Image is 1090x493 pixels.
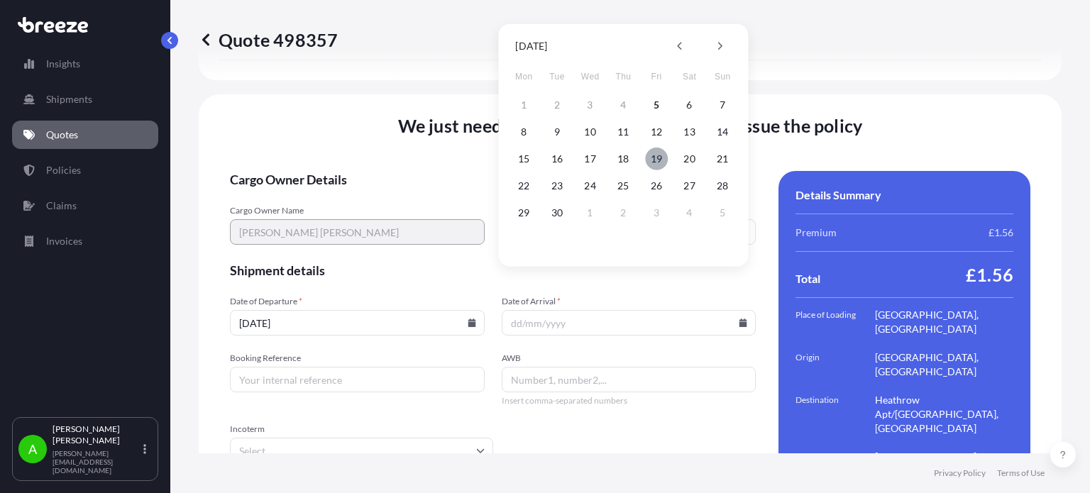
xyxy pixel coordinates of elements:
a: Invoices [12,227,158,255]
button: 5 [711,201,734,224]
button: 1 [579,201,602,224]
button: 5 [645,94,668,116]
button: 27 [678,175,701,197]
button: 21 [711,148,734,170]
span: Cargo Owner Name [230,205,485,216]
input: dd/mm/yyyy [502,310,756,336]
span: [GEOGRAPHIC_DATA], [GEOGRAPHIC_DATA] [875,450,1013,478]
a: Shipments [12,85,158,113]
button: 18 [612,148,634,170]
span: Cargo Owner Details [230,171,756,188]
button: 12 [645,121,668,143]
button: 2 [612,201,634,224]
button: 9 [546,121,568,143]
span: £1.56 [966,263,1013,286]
button: 7 [711,94,734,116]
p: Shipments [46,92,92,106]
span: Saturday [677,62,703,91]
span: Insert comma-separated numbers [502,395,756,406]
p: Quote 498357 [199,28,338,51]
button: 16 [546,148,568,170]
span: [GEOGRAPHIC_DATA], [GEOGRAPHIC_DATA] [875,308,1013,336]
span: We just need a few more details before we issue the policy [398,114,863,137]
a: Policies [12,156,158,184]
span: Date of Arrival [502,296,756,307]
button: 25 [612,175,634,197]
span: [GEOGRAPHIC_DATA], [GEOGRAPHIC_DATA] [875,350,1013,379]
p: Quotes [46,128,78,142]
span: Monday [511,62,536,91]
input: dd/mm/yyyy [230,310,485,336]
span: Place of Loading [796,308,875,336]
p: Insights [46,57,80,71]
span: Thursday [610,62,636,91]
span: Tuesday [544,62,570,91]
button: 22 [512,175,535,197]
button: 30 [546,201,568,224]
a: Quotes [12,121,158,149]
span: A [28,442,37,456]
button: 23 [546,175,568,197]
button: 10 [579,121,602,143]
button: 8 [512,121,535,143]
span: Total [796,272,820,286]
a: Claims [12,192,158,220]
button: 20 [678,148,701,170]
div: [DATE] [515,38,547,55]
span: £1.56 [989,226,1013,240]
p: Policies [46,163,81,177]
button: 29 [512,201,535,224]
span: Heathrow Apt/[GEOGRAPHIC_DATA], [GEOGRAPHIC_DATA] [875,393,1013,436]
p: Claims [46,199,77,213]
button: 24 [579,175,602,197]
span: Place of Delivery [796,450,875,478]
p: [PERSON_NAME] [PERSON_NAME] [53,423,141,446]
span: Date of Departure [230,296,485,307]
a: Terms of Use [997,467,1045,479]
button: 13 [678,121,701,143]
button: 4 [678,201,701,224]
span: Destination [796,393,875,436]
span: Premium [796,226,837,240]
span: Wednesday [578,62,603,91]
button: 6 [678,94,701,116]
span: Booking Reference [230,353,485,364]
button: 19 [645,148,668,170]
p: Invoices [46,234,82,248]
span: Details Summary [796,188,881,202]
button: 11 [612,121,634,143]
span: AWB [502,353,756,364]
button: 14 [711,121,734,143]
button: 28 [711,175,734,197]
a: Privacy Policy [934,467,986,479]
input: Your internal reference [230,367,485,392]
input: Select... [230,438,493,463]
span: Sunday [710,62,735,91]
button: 3 [645,201,668,224]
a: Insights [12,50,158,78]
span: Friday [644,62,669,91]
button: 26 [645,175,668,197]
span: Incoterm [230,423,493,435]
p: [PERSON_NAME][EMAIL_ADDRESS][DOMAIN_NAME] [53,449,141,475]
span: Shipment details [230,262,756,279]
span: Origin [796,350,875,379]
input: Number1, number2,... [502,367,756,392]
button: 17 [579,148,602,170]
button: 15 [512,148,535,170]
